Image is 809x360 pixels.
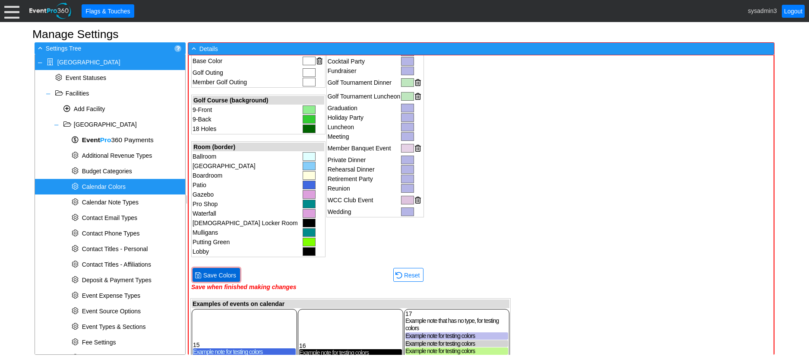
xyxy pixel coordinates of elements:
span: Facilities [66,90,89,97]
span: Remove selected color, use base color [316,54,322,67]
div: Example note for testing colors [405,347,508,355]
span: Event Source Options [82,308,141,315]
div: #b5b5e6 [401,123,414,131]
span: Deposit & Payment Types [82,277,152,284]
td: Golf Tournament Luncheon [328,90,401,103]
td: WCC Club Event [328,194,401,207]
td: 18 Holes [193,124,302,133]
td: Private Dinner [328,156,401,164]
div: #e0ffff [303,152,316,161]
div: #008b8b [303,228,316,237]
div: #b5b5e6 [401,132,414,141]
div: Example note for testing colors [299,349,402,357]
span: 360 Payments [82,136,154,143]
span: sysadmin3 [748,7,777,14]
td: Cocktail Party [328,57,401,66]
span: Reset [395,270,422,279]
span: Event Statuses [66,74,106,81]
td: Member Banquet Event [328,142,401,155]
div: Menu: Click or 'Crtl+M' to toggle menu open/close [4,3,19,19]
div: Example note for testing colors [193,348,296,356]
b: Event [82,136,111,143]
div: #32cd32 [303,115,316,124]
span: Reset [402,271,422,280]
div: #dda0dd [303,190,316,199]
span: Event Expense Types [82,292,140,299]
span: Pro [100,136,111,143]
span: Save Colors [202,271,238,280]
span: Remove selected color, use base color [415,76,421,89]
div: #bfe7bf [401,78,414,87]
div: #7fff00 [303,238,316,246]
span: Contact Titles - Affiliations [82,261,151,268]
td: Lobby [193,247,302,256]
td: Ballroom [193,152,302,161]
span: Flags & Touches [84,6,132,16]
div: #006400 [303,124,316,133]
span: Remove selected color, use base color [415,142,421,155]
td: Putting Green [193,238,302,246]
td: 9-Front [193,105,302,114]
span: Details [199,45,218,52]
span: Additional Revenue Types [82,152,152,159]
td: Luncheon [328,123,401,131]
td: Reunion [328,184,401,193]
td: Boardroom [193,171,302,180]
div: #b5b5e6 [401,207,414,216]
h1: Manage Settings [32,29,777,40]
td: Rehearsal Dinner [328,165,401,174]
span: Calendar Colors [82,183,126,190]
td: [GEOGRAPHIC_DATA] [193,162,302,170]
div: Example note for testing colors [405,340,508,347]
div: #ffffe0 [303,171,316,180]
span: Add Facility [74,105,105,112]
td: Member Golf Outing [193,78,302,86]
td: Fundraiser [328,67,401,75]
div: #dfc4df [401,196,414,204]
span: Calendar Note Types [82,199,139,206]
div: Example note that has no type, for testing colors [405,317,508,332]
div: #4169e1 [303,181,316,189]
div: #ffffff [303,57,316,65]
div: #b5b5e6 [401,165,414,174]
span: [GEOGRAPHIC_DATA] [57,59,120,66]
td: Gazebo [193,190,302,199]
span: Contact Email Types [82,214,137,221]
img: EventPro360 [28,1,73,21]
td: Graduation [328,104,401,112]
span: - [190,45,198,52]
td: Meeting [328,132,401,141]
div: #ffffff [303,78,316,86]
span: Event Types & Sections [82,323,146,330]
span: [GEOGRAPHIC_DATA] [74,121,137,128]
td: Pro Shop [193,200,302,208]
td: Room (border) [193,143,324,151]
div: #b5b5e6 [401,156,414,164]
div: #b5b5e6 [401,57,414,66]
td: Golf Course (background) [193,96,324,105]
div: #dda0dd [303,209,316,218]
span: Budget Categories [82,168,132,175]
span: Contact Phone Types [82,230,140,237]
td: Waterfall [193,209,302,218]
div: #000000 [303,219,316,227]
td: Golf Outing [193,68,302,77]
span: Remove selected color, use base color [415,194,421,207]
span: Settings Tree [46,45,82,52]
td: Golf Tournament Dinner [328,76,401,89]
td: Mulligans [193,228,302,237]
div: #000000 [303,247,316,256]
div: #b5b5e6 [401,104,414,112]
td: Holiday Party [328,113,401,122]
span: Contact Titles - Personal [82,245,148,252]
div: #b5b5e6 [401,67,414,75]
span: Fee Settings [82,339,116,346]
td: Retirement Party [328,175,401,183]
span: Save Colors [195,270,238,279]
td: [DEMOGRAPHIC_DATA] Locker Room [193,219,302,227]
div: Example note for testing colors [405,332,508,340]
td: 9-Back [193,115,302,124]
a: Logout [782,5,805,18]
td: Patio [193,181,302,189]
div: #b5b5e6 [401,175,414,183]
